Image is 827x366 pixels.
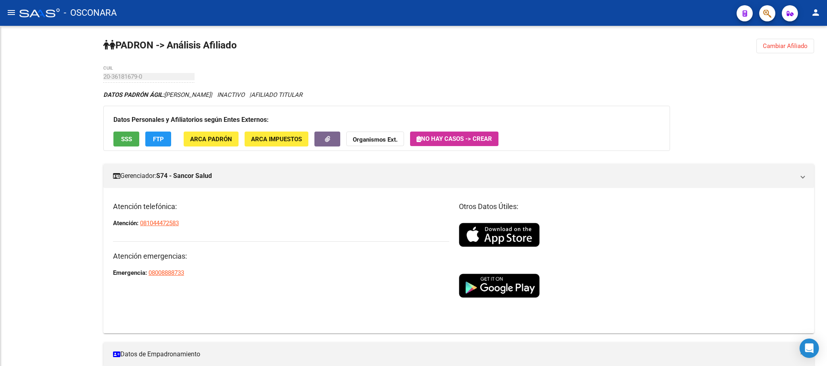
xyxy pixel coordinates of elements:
[113,171,795,180] mat-panel-title: Gerenciador:
[140,220,179,227] a: 081044472583
[64,4,117,22] span: - OSCONARA
[153,136,164,143] span: FTP
[121,136,132,143] span: SSS
[103,40,237,51] strong: PADRON -> Análisis Afiliado
[149,269,184,276] a: 08008888733
[113,132,139,146] button: SSS
[113,201,449,212] h3: Atención telefónica:
[251,136,302,143] span: ARCA Impuestos
[103,91,302,98] i: | INACTIVO |
[353,136,398,143] strong: Organismos Ext.
[103,91,211,98] span: [PERSON_NAME]
[145,132,171,146] button: FTP
[113,220,138,227] strong: Atención:
[103,91,164,98] strong: DATOS PADRÓN ÁGIL:
[113,251,449,262] h3: Atención emergencias:
[459,223,540,247] img: logo-app-store
[410,132,498,146] button: No hay casos -> Crear
[245,132,308,146] button: ARCA Impuestos
[6,8,16,17] mat-icon: menu
[346,132,404,146] button: Organismos Ext.
[103,164,814,188] mat-expansion-panel-header: Gerenciador:S74 - Sancor Salud
[251,91,302,98] span: AFILIADO TITULAR
[113,114,660,125] h3: Datos Personales y Afiliatorios según Entes Externos:
[800,339,819,358] div: Open Intercom Messenger
[190,136,232,143] span: ARCA Padrón
[459,201,805,212] h3: Otros Datos Útiles:
[811,8,821,17] mat-icon: person
[156,171,212,180] strong: S74 - Sancor Salud
[113,269,147,276] strong: Emergencia:
[113,350,795,359] mat-panel-title: Datos de Empadronamiento
[184,132,239,146] button: ARCA Padrón
[459,274,540,298] img: logo-play-store
[763,42,808,50] span: Cambiar Afiliado
[103,188,814,333] div: Gerenciador:S74 - Sancor Salud
[417,135,492,142] span: No hay casos -> Crear
[756,39,814,53] button: Cambiar Afiliado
